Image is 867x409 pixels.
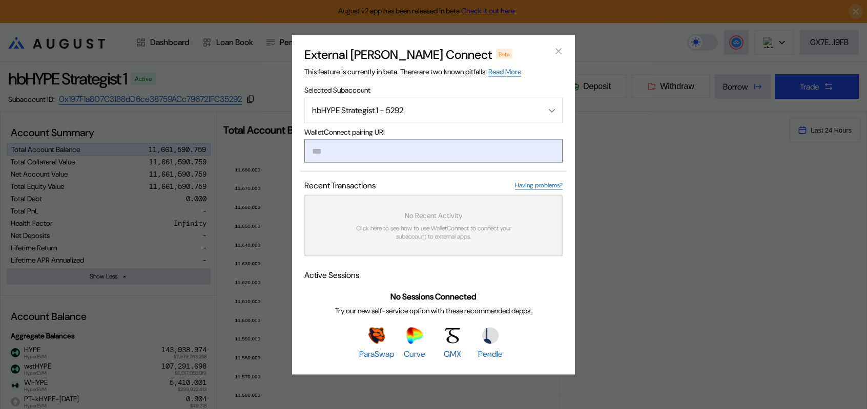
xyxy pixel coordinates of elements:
img: Curve [406,328,423,344]
a: Having problems? [515,181,563,189]
span: No Recent Activity [405,210,462,220]
span: ParaSwap [359,349,394,359]
span: GMX [444,349,461,359]
span: Curve [404,349,425,359]
a: No Recent ActivityClick here to see how to use WalletConnect to connect your subaccount to extern... [304,195,563,256]
img: ParaSwap [368,328,385,344]
a: ParaSwapParaSwap [359,328,394,359]
span: Active Sessions [304,269,359,280]
div: Beta [496,49,512,59]
a: Read More [488,67,521,76]
a: CurveCurve [397,328,432,359]
button: close modal [550,43,567,59]
span: Click here to see how to use WalletConnect to connect your subaccount to external apps. [345,224,522,240]
span: Selected Subaccount [304,85,563,94]
span: Pendle [478,349,503,359]
img: Pendle [482,328,499,344]
img: GMX [444,328,461,344]
span: No Sessions Connected [390,291,477,302]
a: PendlePendle [473,328,508,359]
h2: External [PERSON_NAME] Connect [304,46,492,62]
span: Try our new self-service option with these recommended dapps: [335,306,532,315]
span: Recent Transactions [304,180,376,190]
span: WalletConnect pairing URI [304,127,563,136]
div: hbHYPE Strategist 1 - 5292 [312,105,528,116]
a: GMXGMX [435,328,470,359]
button: Open menu [304,97,563,123]
span: This feature is currently in beta. There are two known pitfalls: [304,67,521,76]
